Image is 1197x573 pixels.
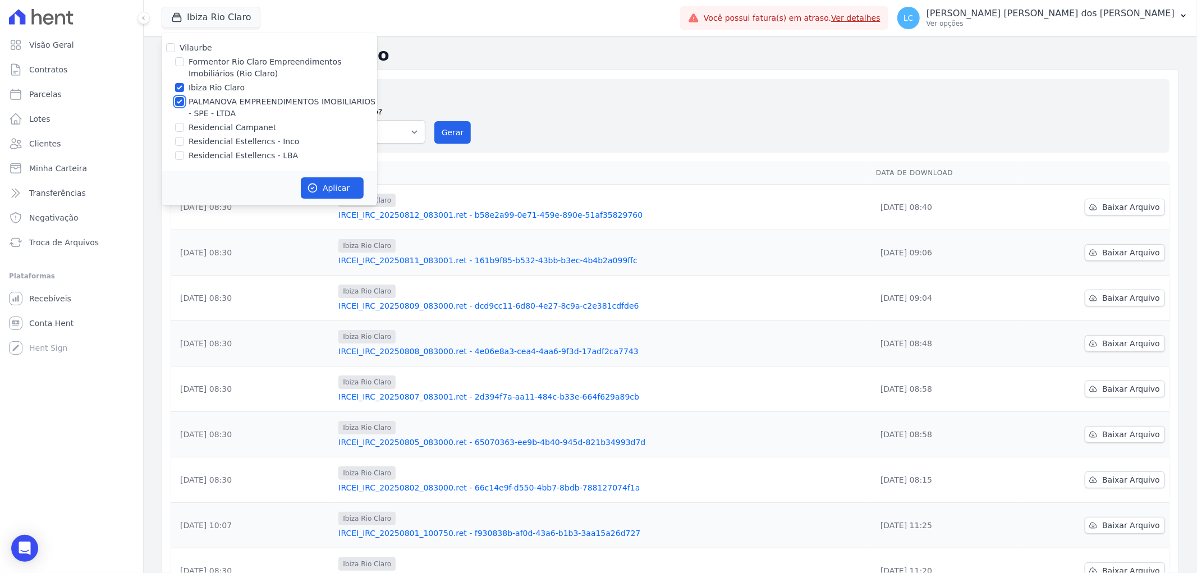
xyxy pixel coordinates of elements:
a: Transferências [4,182,139,204]
span: Você possui fatura(s) em atraso. [704,12,880,24]
td: [DATE] 08:58 [872,366,1018,412]
td: [DATE] 08:58 [872,412,1018,457]
span: Ibiza Rio Claro [338,421,396,434]
a: Baixar Arquivo [1085,426,1165,443]
td: [DATE] 08:30 [171,230,334,276]
a: Troca de Arquivos [4,231,139,254]
td: [DATE] 09:04 [872,276,1018,321]
span: Baixar Arquivo [1102,292,1160,304]
a: Baixar Arquivo [1085,244,1165,261]
span: Ibiza Rio Claro [338,557,396,571]
a: Baixar Arquivo [1085,335,1165,352]
td: [DATE] 08:30 [171,185,334,230]
span: Ibiza Rio Claro [338,239,396,253]
h2: Exportações de Retorno [162,45,1179,65]
span: Negativação [29,212,79,223]
td: [DATE] 11:25 [872,503,1018,548]
label: Residencial Estellencs - LBA [189,150,298,162]
button: Gerar [434,121,471,144]
td: [DATE] 08:30 [171,412,334,457]
a: Minha Carteira [4,157,139,180]
th: Data de Download [872,162,1018,185]
a: IRCEI_IRC_20250805_083000.ret - 65070363-ee9b-4b40-945d-821b34993d7d [338,437,867,448]
span: LC [904,14,914,22]
td: [DATE] 09:06 [872,230,1018,276]
a: Conta Hent [4,312,139,334]
span: Recebíveis [29,293,71,304]
label: Vilaurbe [180,43,212,52]
span: Visão Geral [29,39,74,51]
button: Aplicar [301,177,364,199]
a: Contratos [4,58,139,81]
a: Visão Geral [4,34,139,56]
label: Residencial Estellencs - Inco [189,136,300,148]
span: Lotes [29,113,51,125]
span: Baixar Arquivo [1102,520,1160,531]
span: Baixar Arquivo [1102,201,1160,213]
label: PALMANOVA EMPREENDIMENTOS IMOBILIARIOS - SPE - LTDA [189,96,377,120]
div: Open Intercom Messenger [11,535,38,562]
span: Minha Carteira [29,163,87,174]
span: Clientes [29,138,61,149]
span: Baixar Arquivo [1102,338,1160,349]
span: Ibiza Rio Claro [338,330,396,343]
td: [DATE] 08:15 [872,457,1018,503]
span: Transferências [29,187,86,199]
a: Ver detalhes [831,13,880,22]
div: Plataformas [9,269,134,283]
a: Baixar Arquivo [1085,199,1165,216]
a: Baixar Arquivo [1085,517,1165,534]
label: Residencial Campanet [189,122,276,134]
a: IRCEI_IRC_20250808_083000.ret - 4e06e8a3-cea4-4aa6-9f3d-17adf2ca7743 [338,346,867,357]
a: IRCEI_IRC_20250809_083000.ret - dcd9cc11-6d80-4e27-8c9a-c2e381cdfde6 [338,300,867,311]
a: IRCEI_IRC_20250802_083000.ret - 66c14e9f-d550-4bb7-8bdb-788127074f1a [338,482,867,493]
a: Parcelas [4,83,139,106]
td: [DATE] 10:07 [171,503,334,548]
a: IRCEI_IRC_20250807_083001.ret - 2d394f7a-aa11-484c-b33e-664f629a89cb [338,391,867,402]
label: Formentor Rio Claro Empreendimentos Imobiliários (Rio Claro) [189,56,377,80]
a: IRCEI_IRC_20250812_083001.ret - b58e2a99-0e71-459e-890e-51af35829760 [338,209,867,221]
a: IRCEI_IRC_20250811_083001.ret - 161b9f85-b532-43bb-b3ec-4b4b2a099ffc [338,255,867,266]
a: Baixar Arquivo [1085,290,1165,306]
button: LC [PERSON_NAME] [PERSON_NAME] dos [PERSON_NAME] Ver opções [888,2,1197,34]
td: [DATE] 08:48 [872,321,1018,366]
span: Troca de Arquivos [29,237,99,248]
td: [DATE] 08:40 [872,185,1018,230]
a: Clientes [4,132,139,155]
a: Negativação [4,207,139,229]
span: Ibiza Rio Claro [338,375,396,389]
span: Conta Hent [29,318,74,329]
td: [DATE] 08:30 [171,321,334,366]
td: [DATE] 08:30 [171,457,334,503]
th: Arquivo [334,162,872,185]
span: Contratos [29,64,67,75]
span: Baixar Arquivo [1102,429,1160,440]
a: Baixar Arquivo [1085,381,1165,397]
span: Baixar Arquivo [1102,474,1160,485]
label: Ibiza Rio Claro [189,82,245,94]
span: Ibiza Rio Claro [338,466,396,480]
p: [PERSON_NAME] [PERSON_NAME] dos [PERSON_NAME] [927,8,1175,19]
p: Ver opções [927,19,1175,28]
span: Baixar Arquivo [1102,247,1160,258]
span: Ibiza Rio Claro [338,285,396,298]
a: Lotes [4,108,139,130]
span: Ibiza Rio Claro [338,512,396,525]
span: Baixar Arquivo [1102,383,1160,395]
td: [DATE] 08:30 [171,276,334,321]
a: Recebíveis [4,287,139,310]
span: Parcelas [29,89,62,100]
a: Baixar Arquivo [1085,471,1165,488]
button: Ibiza Rio Claro [162,7,260,28]
td: [DATE] 08:30 [171,366,334,412]
a: IRCEI_IRC_20250801_100750.ret - f930838b-af0d-43a6-b1b3-3aa15a26d727 [338,528,867,539]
